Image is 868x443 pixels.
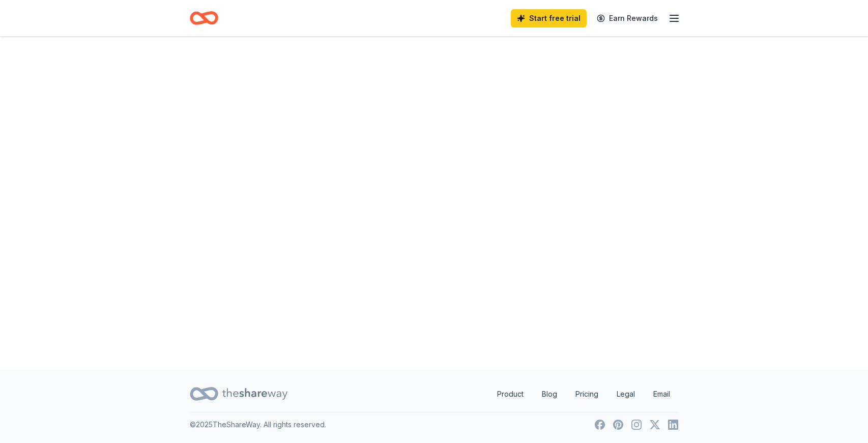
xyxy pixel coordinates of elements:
a: Home [190,6,218,30]
nav: quick links [489,384,678,404]
a: Pricing [567,384,606,404]
p: © 2025 TheShareWay. All rights reserved. [190,419,326,431]
a: Earn Rewards [591,9,664,27]
a: Legal [609,384,643,404]
a: Email [645,384,678,404]
a: Start free trial [511,9,587,27]
a: Blog [534,384,565,404]
a: Product [489,384,532,404]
